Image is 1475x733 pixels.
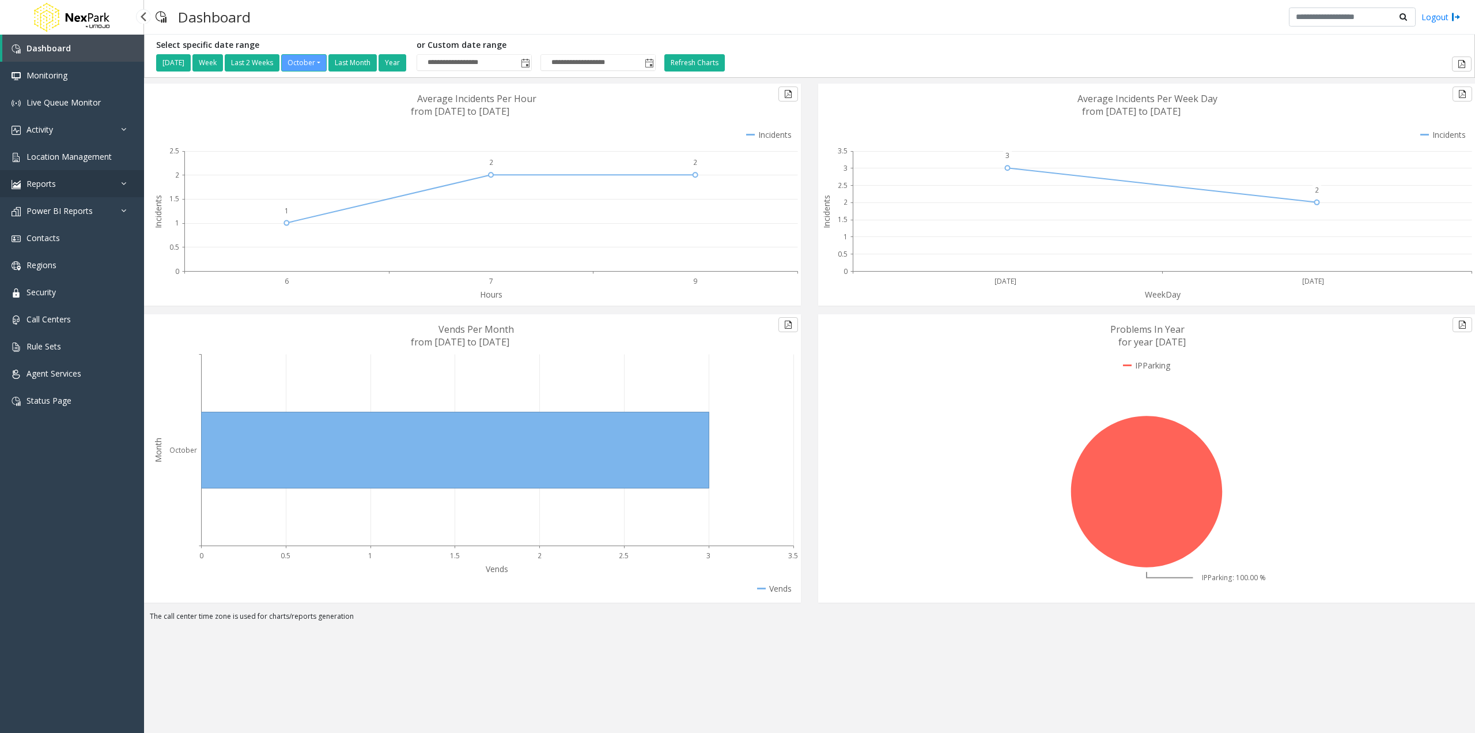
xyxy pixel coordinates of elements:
[12,44,21,54] img: 'icon'
[844,266,848,276] text: 0
[27,287,56,298] span: Security
[480,289,502,300] text: Hours
[778,87,798,102] button: Export to pdf
[192,54,223,72] button: Week
[12,370,21,379] img: 'icon'
[27,260,56,270] span: Regions
[438,323,514,336] text: Vends Per Month
[693,276,697,286] text: 9
[169,146,179,156] text: 2.5
[156,54,191,72] button: [DATE]
[489,157,493,167] text: 2
[12,343,21,352] img: 'icon'
[27,70,67,81] span: Monitoring
[519,55,531,71] span: Toggle popup
[285,206,289,216] text: 1
[12,397,21,406] img: 'icon'
[27,43,71,54] span: Dashboard
[156,40,408,50] h5: Select specific date range
[1118,336,1186,348] text: for year [DATE]
[486,563,508,574] text: Vends
[1421,11,1461,23] a: Logout
[328,54,377,72] button: Last Month
[153,438,164,463] text: Month
[450,551,460,561] text: 1.5
[844,163,848,173] text: 3
[12,288,21,298] img: 'icon'
[153,195,164,228] text: Incidents
[821,195,832,228] text: Incidents
[12,261,21,270] img: 'icon'
[12,72,21,81] img: 'icon'
[1202,573,1266,582] text: IPParking: 100.00 %
[417,92,536,105] text: Average Incidents Per Hour
[175,218,179,228] text: 1
[156,3,167,31] img: pageIcon
[1302,276,1324,286] text: [DATE]
[706,551,710,561] text: 3
[27,178,56,189] span: Reports
[144,611,1475,627] div: The call center time zone is used for charts/reports generation
[1315,185,1319,195] text: 2
[27,151,112,162] span: Location Management
[27,395,71,406] span: Status Page
[12,126,21,135] img: 'icon'
[379,54,406,72] button: Year
[1145,289,1181,300] text: WeekDay
[2,35,144,62] a: Dashboard
[838,181,848,190] text: 2.5
[838,249,848,259] text: 0.5
[27,124,53,135] span: Activity
[693,157,697,167] text: 2
[411,336,509,348] text: from [DATE] to [DATE]
[12,99,21,108] img: 'icon'
[169,242,179,252] text: 0.5
[12,180,21,189] img: 'icon'
[489,276,493,286] text: 7
[994,276,1016,286] text: [DATE]
[538,551,542,561] text: 2
[199,551,203,561] text: 0
[1082,105,1181,118] text: from [DATE] to [DATE]
[1005,151,1009,160] text: 3
[285,276,289,286] text: 6
[838,215,848,224] text: 1.5
[281,551,290,561] text: 0.5
[169,194,179,204] text: 1.5
[225,54,279,72] button: Last 2 Weeks
[778,317,798,332] button: Export to pdf
[417,40,656,50] h5: or Custom date range
[169,445,197,455] text: October
[1451,11,1461,23] img: logout
[12,315,21,325] img: 'icon'
[619,551,629,561] text: 2.5
[27,368,81,379] span: Agent Services
[175,170,179,180] text: 2
[12,153,21,162] img: 'icon'
[27,232,60,243] span: Contacts
[172,3,256,31] h3: Dashboard
[1077,92,1217,105] text: Average Incidents Per Week Day
[642,55,655,71] span: Toggle popup
[844,197,848,207] text: 2
[788,551,798,561] text: 3.5
[175,266,179,276] text: 0
[1453,87,1472,102] button: Export to pdf
[844,232,848,242] text: 1
[1110,323,1185,336] text: Problems In Year
[411,105,509,118] text: from [DATE] to [DATE]
[12,234,21,243] img: 'icon'
[1452,57,1472,72] button: Export to pdf
[27,341,61,352] span: Rule Sets
[1453,317,1472,332] button: Export to pdf
[838,146,848,156] text: 3.5
[27,205,93,216] span: Power BI Reports
[368,551,372,561] text: 1
[27,314,71,325] span: Call Centers
[12,207,21,216] img: 'icon'
[281,54,327,72] button: October
[27,97,101,108] span: Live Queue Monitor
[664,54,725,72] button: Refresh Charts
